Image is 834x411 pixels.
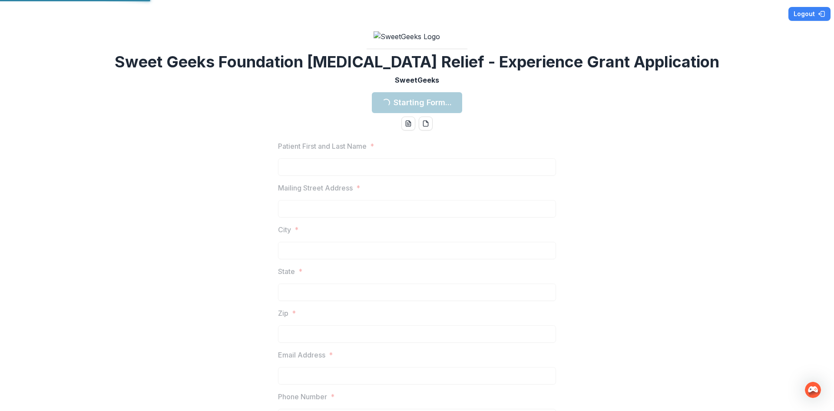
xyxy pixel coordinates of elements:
p: SweetGeeks [395,75,439,85]
button: Starting Form... [372,92,462,113]
p: Mailing Street Address [278,183,353,193]
button: Logout [788,7,831,21]
p: City [278,224,291,235]
p: Patient First and Last Name [278,141,367,151]
p: State [278,266,295,277]
p: Phone Number [278,391,327,402]
img: SweetGeeks Logo [374,31,460,42]
p: Email Address [278,350,325,360]
p: Zip [278,308,288,318]
button: word-download [401,117,415,130]
button: pdf-download [419,117,433,130]
h2: Sweet Geeks Foundation [MEDICAL_DATA] Relief - Experience Grant Application [115,53,719,71]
